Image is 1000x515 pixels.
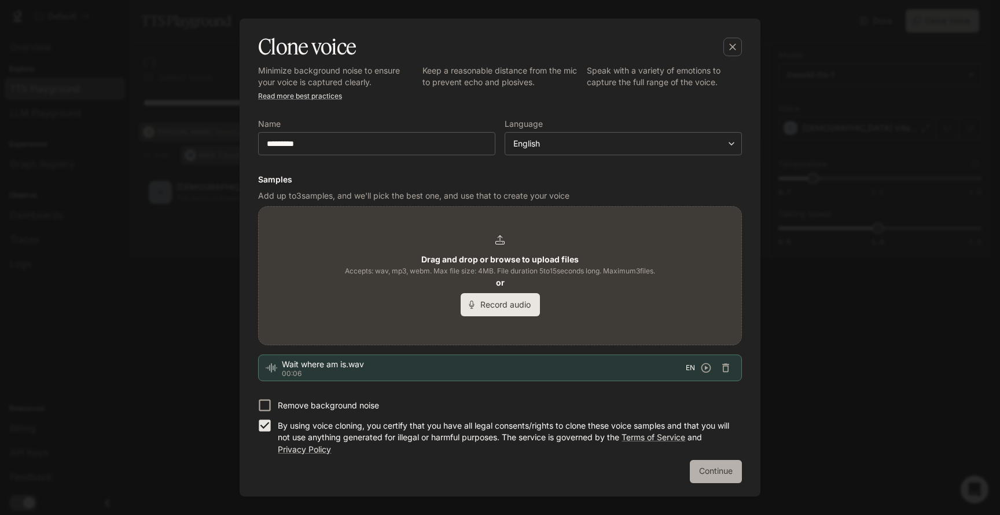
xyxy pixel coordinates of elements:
[686,362,695,374] span: EN
[505,120,543,128] p: Language
[505,138,741,149] div: English
[496,277,505,287] b: or
[421,254,579,264] b: Drag and drop or browse to upload files
[278,400,379,411] p: Remove background noise
[587,65,742,88] p: Speak with a variety of emotions to capture the full range of the voice.
[345,265,655,277] span: Accepts: wav, mp3, webm. Max file size: 4MB. File duration 5 to 15 seconds long. Maximum 3 files.
[258,120,281,128] p: Name
[258,190,742,202] p: Add up to 3 samples, and we'll pick the best one, and use that to create your voice
[690,460,742,483] button: Continue
[461,293,540,316] button: Record audio
[622,432,685,442] a: Terms of Service
[513,138,723,149] div: English
[258,32,356,61] h5: Clone voice
[278,420,733,455] p: By using voice cloning, you certify that you have all legal consents/rights to clone these voice ...
[422,65,578,88] p: Keep a reasonable distance from the mic to prevent echo and plosives.
[282,370,686,377] p: 00:06
[258,65,413,88] p: Minimize background noise to ensure your voice is captured clearly.
[278,444,331,454] a: Privacy Policy
[258,92,342,100] a: Read more best practices
[282,359,686,370] span: Wait where am is.wav
[258,174,742,185] h6: Samples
